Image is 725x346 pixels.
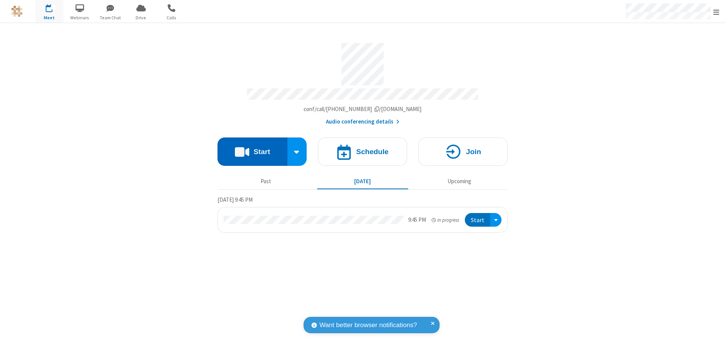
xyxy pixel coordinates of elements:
[157,14,186,21] span: Calls
[414,174,505,188] button: Upcoming
[51,4,56,10] div: 1
[127,14,155,21] span: Drive
[217,137,287,166] button: Start
[356,148,389,155] h4: Schedule
[35,14,63,21] span: Meet
[11,6,23,17] img: QA Selenium DO NOT DELETE OR CHANGE
[217,196,253,203] span: [DATE] 9:45 PM
[287,137,307,166] div: Start conference options
[408,216,426,224] div: 9:45 PM
[319,320,417,330] span: Want better browser notifications?
[221,174,312,188] button: Past
[317,174,408,188] button: [DATE]
[490,213,501,227] div: Open menu
[66,14,94,21] span: Webinars
[217,195,507,233] section: Today's Meetings
[432,216,459,224] em: in progress
[326,117,400,126] button: Audio conferencing details
[318,137,407,166] button: Schedule
[253,148,270,155] h4: Start
[304,105,422,113] span: Copy my meeting room link
[466,148,481,155] h4: Join
[217,37,507,126] section: Account details
[418,137,507,166] button: Join
[96,14,125,21] span: Team Chat
[465,213,490,227] button: Start
[304,105,422,114] button: Copy my meeting room linkCopy my meeting room link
